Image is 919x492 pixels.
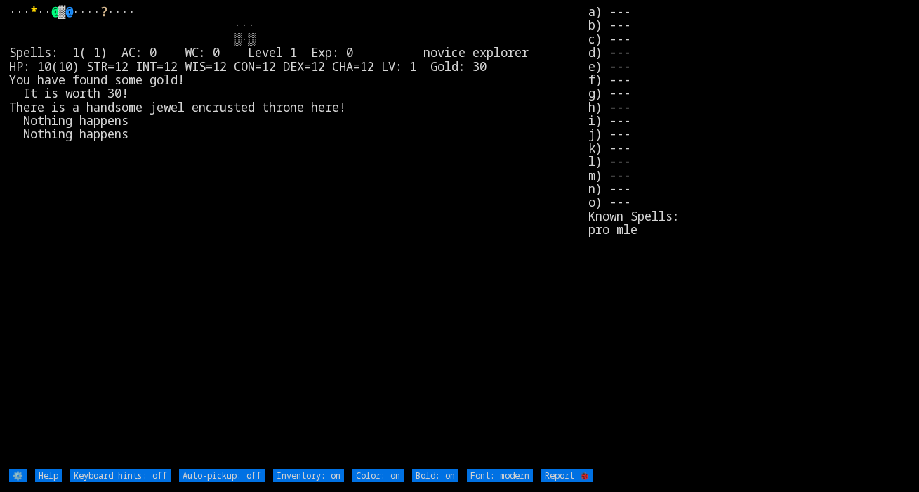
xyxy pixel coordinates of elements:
stats: a) --- b) --- c) --- d) --- e) --- f) --- g) --- h) --- i) --- j) --- k) --- l) --- m) --- n) ---... [588,5,910,467]
input: Keyboard hints: off [70,469,171,482]
font: ? [100,4,107,20]
font: @ [51,4,58,20]
input: Bold: on [412,469,458,482]
input: Color: on [352,469,404,482]
input: Report 🐞 [541,469,593,482]
input: Inventory: on [273,469,344,482]
input: ⚙️ [9,469,27,482]
font: @ [65,4,72,20]
input: Auto-pickup: off [179,469,265,482]
input: Font: modern [467,469,533,482]
input: Help [35,469,62,482]
larn: ··· ·· ▓ ···· ···· ··· ▒·▒ Spells: 1( 1) AC: 0 WC: 0 Level 1 Exp: 0 novice explorer HP: 10(10) ST... [9,5,588,467]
